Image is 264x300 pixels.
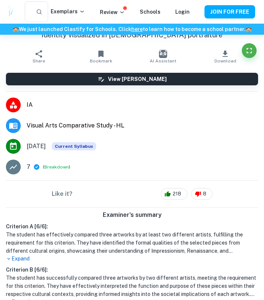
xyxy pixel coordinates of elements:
div: 218 [161,188,187,200]
span: Current Syllabus [52,142,96,150]
span: IA [27,100,258,109]
span: [DATE] [27,142,46,151]
div: 8 [191,188,213,200]
span: 218 [169,190,185,198]
img: Clastify logo [9,4,13,19]
span: Bookmark [90,58,112,64]
button: Download [194,46,256,67]
h6: Criterion A [ 6 / 6 ]: [6,222,258,231]
h6: Examiner's summary [3,211,261,219]
button: Fullscreen [242,43,257,58]
button: Breakdown [44,164,69,170]
button: AI Assistant [132,46,194,67]
div: This exemplar is based on the current syllabus. Feel free to refer to it for inspiration/ideas wh... [52,142,96,150]
span: 🏫 [246,26,252,32]
a: Schools [140,9,160,15]
p: 7 [27,163,30,171]
span: Visual Arts Comparative Study - HL [27,121,258,130]
h6: Criterion B [ 6 / 6 ]: [6,266,258,274]
h1: The student has successfully compared three artworks by two different artists, meeting the requir... [6,274,258,298]
span: 🏫 [13,26,19,32]
h1: The student has effectively compared three artworks by at least two different artists, fulfilling... [6,231,258,255]
p: Review [100,8,125,16]
h6: We just launched Clastify for Schools. Click to learn how to become a school partner. [1,25,263,33]
h6: Like it? [52,190,72,198]
button: View [PERSON_NAME] [6,73,258,85]
button: JOIN FOR FREE [204,5,255,18]
p: Expand [6,255,258,263]
a: Login [175,9,190,15]
p: Exemplars [51,7,85,16]
h6: View [PERSON_NAME] [108,75,167,83]
span: Download [214,58,236,64]
span: 8 [199,190,210,198]
h1: Identity visualized in [DEMOGRAPHIC_DATA] portraiture [6,30,258,40]
button: Share [8,46,70,67]
input: Search for any exemplars... [25,1,30,22]
span: Share [33,58,45,64]
a: here [131,26,143,32]
span: AI Assistant [150,58,176,64]
button: Bookmark [70,46,132,67]
img: AI Assistant [159,50,167,58]
span: ( ) [43,163,70,170]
